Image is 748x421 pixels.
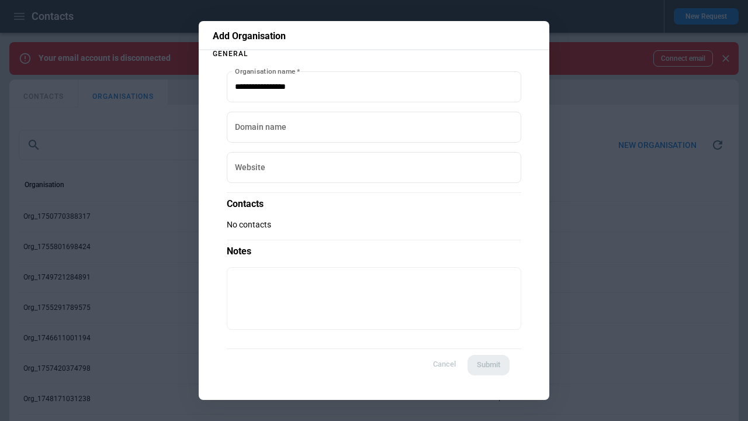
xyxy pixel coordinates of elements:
[213,30,535,42] p: Add Organisation
[227,240,521,258] p: Notes
[213,50,535,57] p: General
[227,220,521,230] p: No contacts
[227,192,521,210] p: Contacts
[235,66,300,76] label: Organisation name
